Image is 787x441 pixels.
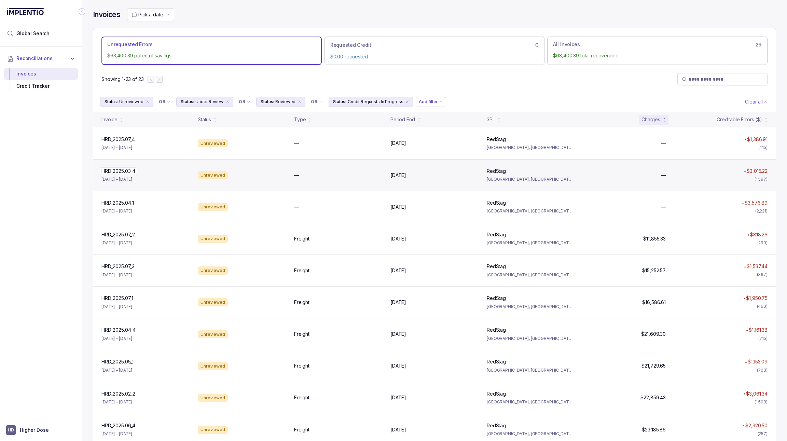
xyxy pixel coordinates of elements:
li: Filter Chip Reviewed [256,97,305,107]
div: Unreviewed [198,235,228,243]
p: [GEOGRAPHIC_DATA], [GEOGRAPHIC_DATA], [GEOGRAPHIC_DATA], [GEOGRAPHIC_DATA] (SWT1) [487,208,575,215]
p: [GEOGRAPHIC_DATA], [GEOGRAPHIC_DATA], [GEOGRAPHIC_DATA], [GEOGRAPHIC_DATA] (SWT1) [487,144,575,151]
img: red pointer upwards [743,393,745,395]
p: $2,320.50 [745,422,768,429]
button: Filter Chip Unreviewed [100,97,153,107]
p: [DATE] [390,172,406,179]
li: Filter Chip Connector undefined [239,99,251,105]
p: [DATE] [390,362,406,369]
p: [DATE] [390,204,406,210]
div: (2,221) [755,208,768,215]
button: Filter Chip Connector undefined [236,97,253,107]
p: [DATE] [390,331,406,337]
div: Unreviewed [198,203,228,211]
button: Filter Chip Connector undefined [308,97,326,107]
div: Type [294,116,306,123]
h4: Invoices [93,10,120,19]
img: red pointer upwards [744,266,746,267]
p: Status: [261,98,274,105]
p: RedStag [487,231,506,238]
div: remove content [225,99,230,105]
p: $0.00 requested [330,53,539,60]
div: Unreviewed [198,362,228,370]
p: RedStag [487,263,506,270]
p: Freight [294,331,309,337]
p: Showing 1-23 of 23 [101,76,143,83]
p: Freight [294,362,309,369]
p: RedStag [487,199,506,206]
div: (460) [757,303,768,310]
img: red pointer upwards [742,202,744,204]
button: Filter Chip Under Review [176,97,233,107]
p: [DATE] – [DATE] [101,208,132,215]
button: Filter Chip Credit Requests In Progress [329,97,413,107]
button: Clear Filters [744,97,769,107]
p: Clear all [745,98,763,105]
img: red pointer upwards [745,361,747,363]
p: $21,729.65 [641,362,666,369]
div: Collapse Icon [78,8,86,16]
p: $3,015.22 [747,168,768,175]
p: $1,537.44 [747,263,768,270]
p: — [294,204,299,210]
p: RedStag [487,390,506,397]
div: Invoice [101,116,118,123]
button: Filter Chip Connector undefined [156,97,174,107]
p: HRD_2025.07_3 [101,263,135,270]
div: Charges [641,116,660,123]
img: red pointer upwards [743,298,745,299]
p: $63,400.39 potential savings [107,52,316,59]
p: $1,386.91 [747,136,768,143]
button: Filter Chip Add filter [416,97,446,107]
p: — [294,140,299,147]
p: Status: [181,98,194,105]
p: All Invoices [553,41,580,48]
p: $1,153.09 [748,358,768,365]
div: (415) [758,144,768,151]
p: [DATE] – [DATE] [101,272,132,278]
div: Unreviewed [198,139,228,148]
div: (715) [758,335,768,342]
p: RedStag [487,295,506,302]
p: Requested Credit [330,42,371,49]
span: Pick a date [138,12,163,17]
p: Freight [294,235,309,242]
p: [DATE] – [DATE] [101,144,132,151]
div: Unreviewed [198,298,228,306]
img: red pointer upwards [744,170,746,172]
p: RedStag [487,422,506,429]
p: HRD_2025.07_4 [101,136,135,143]
p: Higher Dose [20,427,49,433]
p: — [294,172,299,179]
p: Freight [294,299,309,306]
p: RedStag [487,327,506,333]
p: HRD_2025.04_1 [101,199,134,206]
p: $16,586.61 [642,299,666,306]
p: [GEOGRAPHIC_DATA], [GEOGRAPHIC_DATA], [GEOGRAPHIC_DATA], [GEOGRAPHIC_DATA] (SWT1) [487,399,575,405]
p: HRD_2025.02_2 [101,390,135,397]
li: Filter Chip Connector undefined [311,99,323,105]
p: OR [239,99,245,105]
p: Add filter [419,98,438,105]
p: [DATE] [390,299,406,306]
p: Freight [294,426,309,433]
div: remove content [404,99,410,105]
p: $15,252.57 [642,267,666,274]
p: $23,185.86 [642,426,666,433]
div: 0 [330,41,539,49]
p: [DATE] [390,267,406,274]
p: Credit Requests In Progress [348,98,403,105]
p: [GEOGRAPHIC_DATA], [GEOGRAPHIC_DATA], [GEOGRAPHIC_DATA], [GEOGRAPHIC_DATA] (SWT1) [487,367,575,374]
span: Global Search [16,30,50,37]
div: Status [198,116,211,123]
button: User initialsHigher Dose [6,425,76,435]
p: OR [159,99,165,105]
p: Status: [333,98,346,105]
div: (257) [758,430,768,437]
span: Reconciliations [16,55,53,62]
p: [DATE] [390,394,406,401]
div: Creditable Errors ($) [717,116,762,123]
p: [GEOGRAPHIC_DATA], [GEOGRAPHIC_DATA], [GEOGRAPHIC_DATA], [GEOGRAPHIC_DATA] (SWT1) [487,239,575,246]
